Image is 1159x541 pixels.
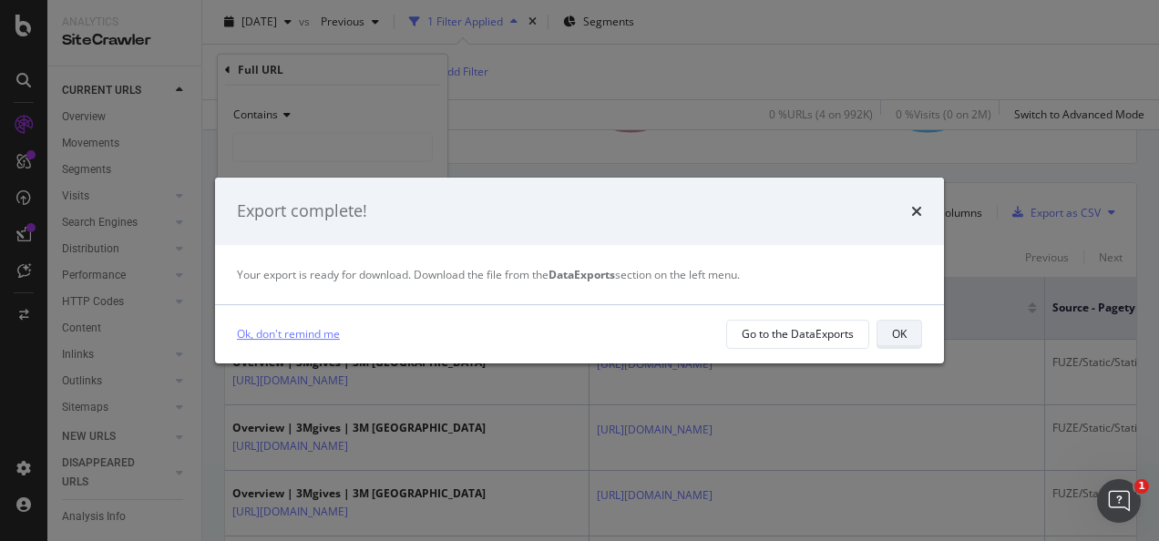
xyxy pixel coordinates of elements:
div: Your export is ready for download. Download the file from the [237,267,922,282]
div: Go to the DataExports [742,326,854,342]
span: 1 [1134,479,1149,494]
button: Go to the DataExports [726,320,869,349]
div: OK [892,326,907,342]
span: section on the left menu. [549,267,740,282]
button: OK [877,320,922,349]
a: Ok, don't remind me [237,324,340,343]
div: Export complete! [237,199,367,223]
div: modal [215,178,944,363]
strong: DataExports [549,267,615,282]
iframe: Intercom live chat [1097,479,1141,523]
div: times [911,199,922,223]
